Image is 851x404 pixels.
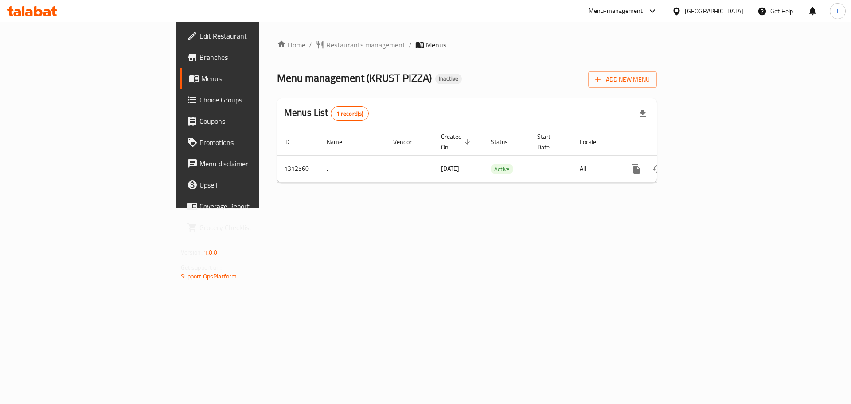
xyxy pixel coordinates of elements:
[180,68,319,89] a: Menus
[201,73,312,84] span: Menus
[435,75,462,82] span: Inactive
[199,158,312,169] span: Menu disclaimer
[199,222,312,233] span: Grocery Checklist
[580,137,608,147] span: Locale
[647,158,668,180] button: Change Status
[331,110,369,118] span: 1 record(s)
[180,47,319,68] a: Branches
[491,137,519,147] span: Status
[435,74,462,84] div: Inactive
[181,271,237,282] a: Support.OpsPlatform
[277,39,657,50] nav: breadcrumb
[204,247,218,258] span: 1.0.0
[199,201,312,212] span: Coverage Report
[181,262,222,273] span: Get support on:
[409,39,412,50] li: /
[595,74,650,85] span: Add New Menu
[277,68,432,88] span: Menu management ( KRUST PIZZA )
[180,132,319,153] a: Promotions
[537,131,562,153] span: Start Date
[180,25,319,47] a: Edit Restaurant
[441,163,459,174] span: [DATE]
[426,39,446,50] span: Menus
[326,39,405,50] span: Restaurants management
[180,196,319,217] a: Coverage Report
[837,6,838,16] span: I
[199,52,312,63] span: Branches
[331,106,369,121] div: Total records count
[685,6,743,16] div: [GEOGRAPHIC_DATA]
[393,137,423,147] span: Vendor
[589,6,643,16] div: Menu-management
[284,137,301,147] span: ID
[180,89,319,110] a: Choice Groups
[180,153,319,174] a: Menu disclaimer
[491,164,513,174] div: Active
[632,103,653,124] div: Export file
[320,155,386,182] td: .
[316,39,405,50] a: Restaurants management
[530,155,573,182] td: -
[625,158,647,180] button: more
[180,217,319,238] a: Grocery Checklist
[277,129,718,183] table: enhanced table
[491,164,513,174] span: Active
[588,71,657,88] button: Add New Menu
[199,137,312,148] span: Promotions
[284,106,369,121] h2: Menus List
[327,137,354,147] span: Name
[180,174,319,196] a: Upsell
[573,155,618,182] td: All
[199,116,312,126] span: Coupons
[618,129,718,156] th: Actions
[180,110,319,132] a: Coupons
[181,247,203,258] span: Version:
[199,31,312,41] span: Edit Restaurant
[199,94,312,105] span: Choice Groups
[199,180,312,190] span: Upsell
[441,131,473,153] span: Created On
